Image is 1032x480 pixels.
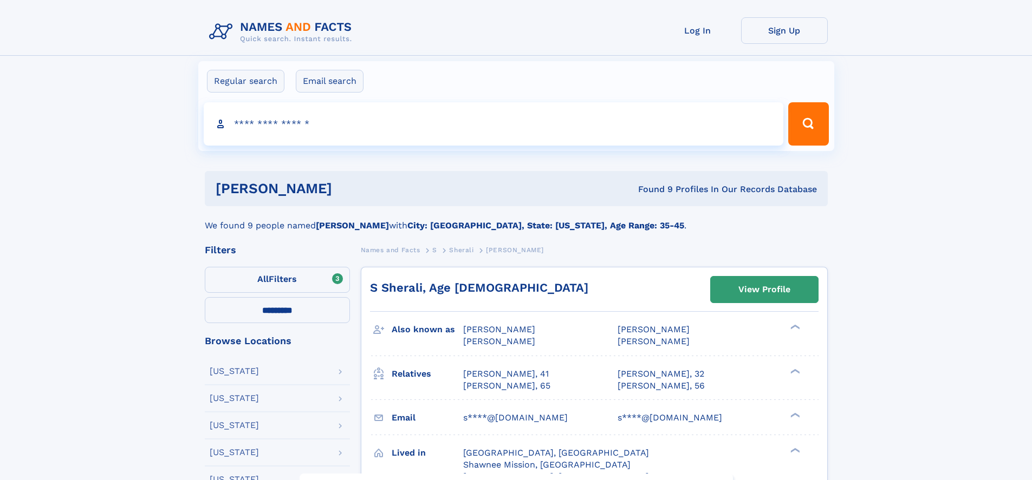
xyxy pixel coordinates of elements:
a: [PERSON_NAME], 56 [618,380,705,392]
a: S Sherali, Age [DEMOGRAPHIC_DATA] [370,281,588,294]
a: [PERSON_NAME], 41 [463,368,549,380]
a: S [432,243,437,257]
div: [US_STATE] [210,367,259,376]
div: [US_STATE] [210,421,259,430]
span: All [257,274,269,284]
span: [GEOGRAPHIC_DATA], [GEOGRAPHIC_DATA] [463,448,649,458]
div: View Profile [738,277,790,302]
span: [PERSON_NAME] [463,336,535,346]
b: City: [GEOGRAPHIC_DATA], State: [US_STATE], Age Range: 35-45 [407,220,684,231]
a: Names and Facts [361,243,420,257]
label: Regular search [207,70,284,93]
div: We found 9 people named with . [205,206,828,232]
a: Sherali [449,243,473,257]
div: [US_STATE] [210,394,259,403]
button: Search Button [788,102,828,146]
h3: Email [392,409,463,427]
div: ❯ [788,324,801,331]
label: Filters [205,267,350,293]
div: Found 9 Profiles In Our Records Database [485,183,817,195]
span: [PERSON_NAME] [618,336,690,346]
a: [PERSON_NAME], 32 [618,368,704,380]
span: [PERSON_NAME] [618,324,690,334]
b: [PERSON_NAME] [316,220,389,231]
a: [PERSON_NAME], 65 [463,380,550,392]
div: ❯ [788,367,801,374]
label: Email search [296,70,364,93]
h3: Also known as [392,320,463,339]
span: S [432,246,437,254]
span: [PERSON_NAME] [486,246,544,254]
div: Filters [205,245,350,255]
input: search input [204,102,784,146]
img: Logo Names and Facts [205,17,361,47]
h3: Lived in [392,444,463,462]
span: Shawnee Mission, [GEOGRAPHIC_DATA] [463,459,631,470]
a: Sign Up [741,17,828,44]
div: ❯ [788,411,801,418]
span: Sherali [449,246,473,254]
a: Log In [654,17,741,44]
a: View Profile [711,277,818,303]
h3: Relatives [392,365,463,383]
div: Browse Locations [205,336,350,346]
h1: [PERSON_NAME] [216,182,485,195]
div: ❯ [788,446,801,453]
div: [US_STATE] [210,448,259,457]
span: [PERSON_NAME] [463,324,535,334]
